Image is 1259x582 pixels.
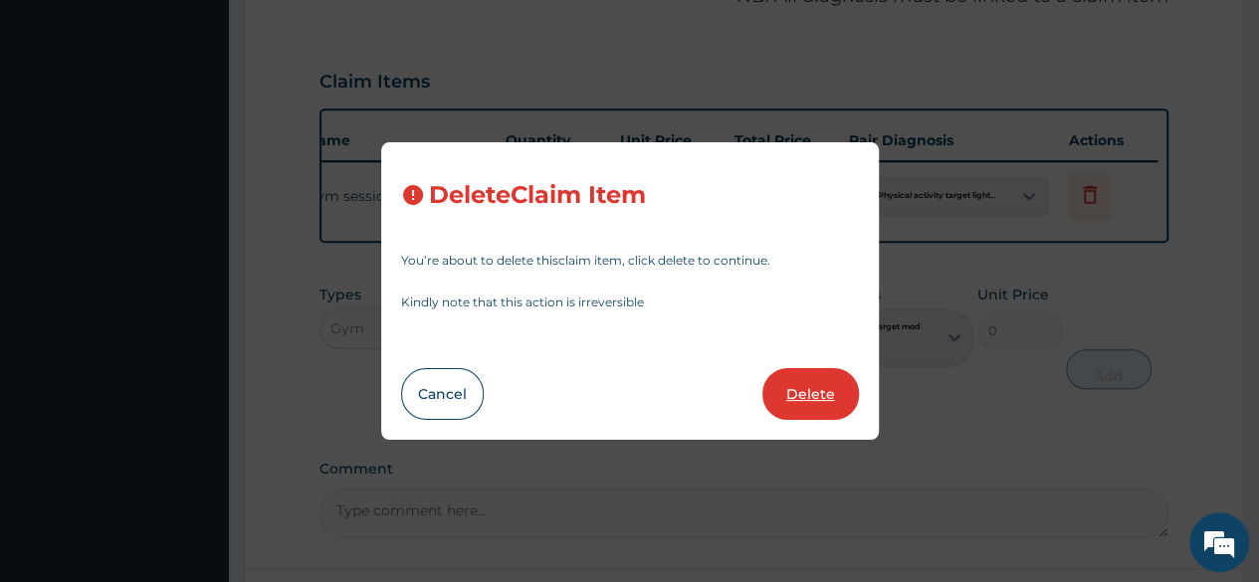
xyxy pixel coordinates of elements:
[762,368,859,420] button: Delete
[429,182,646,209] h3: Delete Claim Item
[401,368,484,420] button: Cancel
[401,255,859,267] p: You’re about to delete this claim item , click delete to continue.
[104,111,334,137] div: Chat with us now
[115,168,275,369] span: We're online!
[326,10,374,58] div: Minimize live chat window
[37,99,81,149] img: d_794563401_company_1708531726252_794563401
[10,378,379,448] textarea: Type your message and hit 'Enter'
[401,296,859,308] p: Kindly note that this action is irreversible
